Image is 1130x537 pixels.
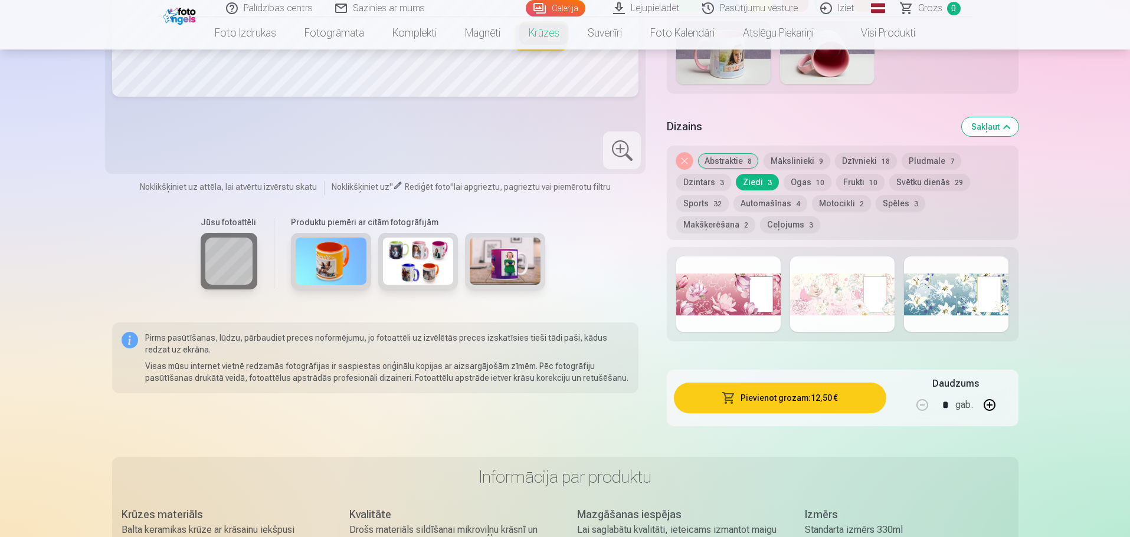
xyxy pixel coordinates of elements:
[760,216,820,233] button: Ceļojums3
[163,5,199,25] img: /fa1
[836,174,885,190] button: Frukti10
[122,523,326,537] div: Balta keramikas krūze ar krāsainu iekšpusi
[729,17,828,50] a: Atslēgu piekariņi
[378,17,451,50] a: Komplekti
[332,182,389,192] span: Noklikšķiniet uz
[515,17,574,50] a: Krūzes
[451,17,515,50] a: Magnēti
[955,391,973,419] div: gab.
[796,200,800,208] span: 4
[835,153,897,169] button: Dzīvnieki18
[389,182,393,192] span: "
[809,221,813,229] span: 3
[736,174,779,190] button: Ziedi3
[950,157,954,166] span: 7
[574,17,636,50] a: Suvenīri
[140,181,317,193] span: Noklikšķiniet uz attēla, lai atvērtu izvērstu skatu
[828,17,929,50] a: Visi produkti
[201,17,290,50] a: Foto izdrukas
[819,157,823,166] span: 9
[805,506,1009,523] div: Izmērs
[748,157,752,166] span: 8
[947,2,961,15] span: 0
[955,179,963,187] span: 29
[676,216,755,233] button: Makšķerēšana2
[860,200,864,208] span: 2
[812,195,871,212] button: Motocikli2
[145,360,630,384] p: Visas mūsu internet vietnē redzamās fotogrāfijas ir saspiestas oriģinālu kopijas ar aizsargājošām...
[816,179,824,187] span: 10
[676,195,729,212] button: Sports32
[914,200,918,208] span: 3
[636,17,729,50] a: Foto kalendāri
[667,118,952,135] h5: Dizains
[744,221,748,229] span: 2
[577,506,781,523] div: Mazgāšanas iespējas
[962,117,1018,136] button: Sakļaut
[733,195,807,212] button: Automašīnas4
[122,506,326,523] div: Krūzes materiāls
[720,179,724,187] span: 3
[889,174,970,190] button: Svētku dienās29
[676,174,731,190] button: Dzintars3
[697,153,759,169] button: Abstraktie8
[876,195,925,212] button: Spēles3
[869,179,877,187] span: 10
[713,200,722,208] span: 32
[450,182,454,192] span: "
[784,174,831,190] button: Ogas10
[349,506,553,523] div: Kvalitāte
[145,332,630,355] p: Pirms pasūtīšanas, lūdzu, pārbaudiet preces noformējumu, jo fotoattēli uz izvēlētās preces izskat...
[764,153,830,169] button: Mākslinieki9
[902,153,961,169] button: Pludmale7
[201,216,257,228] h6: Jūsu fotoattēli
[768,179,772,187] span: 3
[405,182,450,192] span: Rediģēt foto
[674,383,886,413] button: Pievienot grozam:12,50 €
[122,466,1009,487] h3: Informācija par produktu
[290,17,378,50] a: Fotogrāmata
[454,182,611,192] span: lai apgrieztu, pagrieztu vai piemērotu filtru
[805,523,1009,537] div: Standarta izmērs 330ml
[932,377,979,391] h5: Daudzums
[918,1,942,15] span: Grozs
[882,157,890,166] span: 18
[286,216,550,228] h6: Produktu piemēri ar citām fotogrāfijām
